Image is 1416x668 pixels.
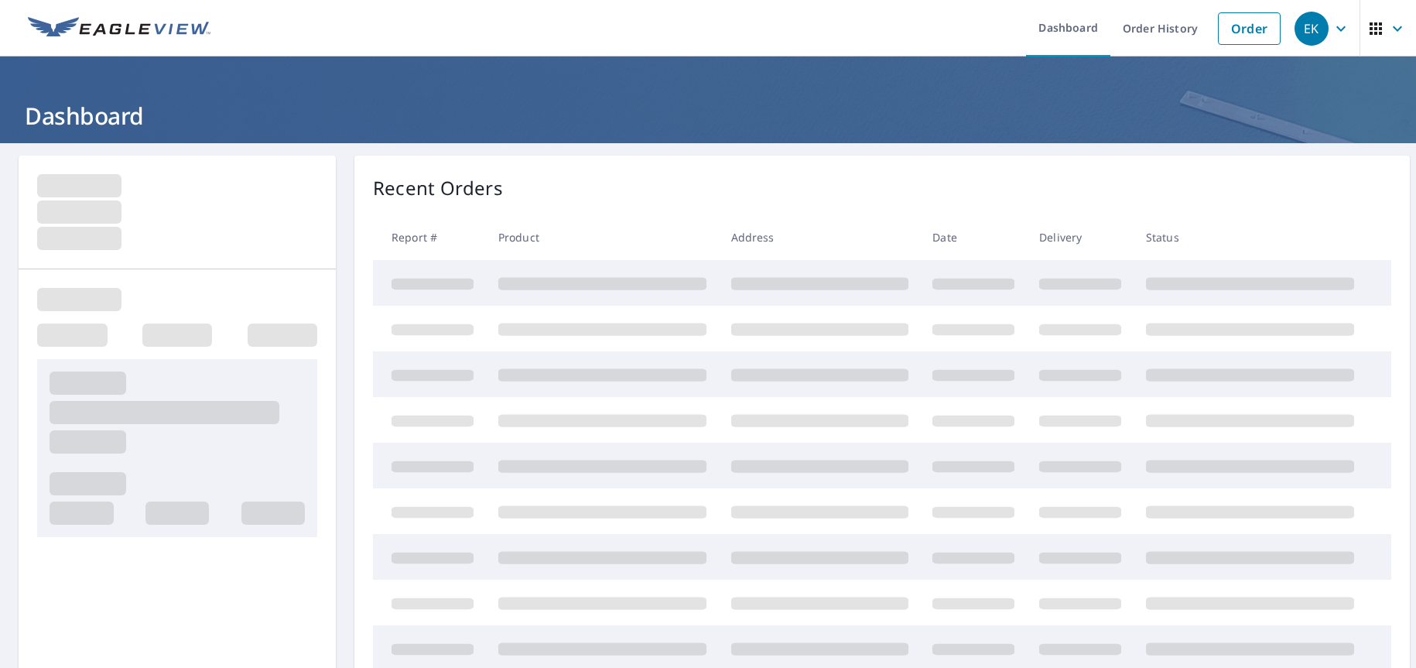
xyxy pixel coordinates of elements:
[719,214,921,260] th: Address
[19,100,1397,132] h1: Dashboard
[1218,12,1281,45] a: Order
[1027,214,1134,260] th: Delivery
[373,174,503,202] p: Recent Orders
[373,214,486,260] th: Report #
[28,17,210,40] img: EV Logo
[486,214,719,260] th: Product
[1134,214,1366,260] th: Status
[1295,12,1329,46] div: EK
[920,214,1027,260] th: Date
